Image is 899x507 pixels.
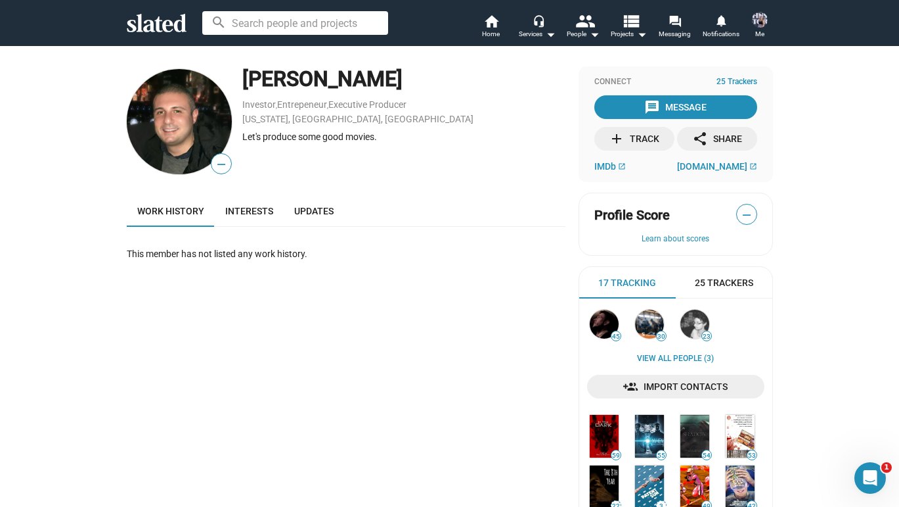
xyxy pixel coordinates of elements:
a: Home [468,13,514,42]
span: 45 [611,333,621,341]
a: Import Contacts [587,375,764,398]
div: Services [519,26,556,42]
img: The Legacy of a Spy [726,415,755,458]
iframe: Intercom live chat [854,462,886,494]
span: 1 [881,462,892,473]
mat-icon: home [483,13,499,29]
button: People [560,13,606,42]
mat-icon: open_in_new [618,162,626,170]
span: 55 [657,452,666,460]
div: Share [692,127,742,151]
a: Updates [284,195,344,227]
img: In the Dark [590,415,619,458]
span: 17 Tracking [598,277,656,289]
div: Connect [594,77,757,87]
div: Track [609,127,659,151]
span: Me [755,26,764,42]
span: 59 [611,452,621,460]
div: Let's produce some good movies. [242,131,565,143]
mat-icon: open_in_new [749,162,757,170]
mat-icon: arrow_drop_down [634,26,649,42]
span: Work history [137,206,204,216]
span: Import Contacts [598,375,754,398]
img: Nicole Sell [752,12,768,28]
mat-icon: headset_mic [533,14,544,26]
button: Nicole SellMe [744,9,776,43]
a: Entrepeneur [277,99,327,110]
span: IMDb [594,161,616,172]
span: Home [482,26,500,42]
span: 25 Trackers [695,277,753,289]
a: The Legacy of a Spy [723,412,757,460]
a: IMDb [594,161,626,172]
span: Projects [611,26,647,42]
a: Executive Producer [328,99,406,110]
span: Updates [294,206,334,216]
span: , [276,102,277,109]
a: Investor [242,99,276,110]
a: Interests [215,195,284,227]
a: SHADOW [678,412,712,460]
a: View all People (3) [637,354,714,364]
a: [DOMAIN_NAME] [677,161,757,172]
div: People [567,26,600,42]
span: 23 [702,333,711,341]
img: Kelsey Egan [635,310,664,339]
a: Notifications [698,13,744,42]
span: [DOMAIN_NAME] [677,161,747,172]
mat-icon: forum [669,14,681,27]
img: Jamie Buckner [590,310,619,339]
mat-icon: people [575,11,594,30]
a: Messaging [652,13,698,42]
img: Kyle Lavore [680,310,709,339]
span: 25 Trackers [716,77,757,87]
a: In the Dark [587,412,621,460]
div: [PERSON_NAME] [242,65,565,93]
button: Services [514,13,560,42]
span: — [737,206,756,224]
span: Notifications [703,26,739,42]
div: This member has not listed any work history. [127,248,565,260]
button: Message [594,95,757,119]
mat-icon: arrow_drop_down [542,26,558,42]
mat-icon: notifications [714,14,727,26]
mat-icon: arrow_drop_down [586,26,602,42]
span: — [211,156,231,173]
span: , [327,102,328,109]
input: Search people and projects [202,11,388,35]
mat-icon: share [692,131,708,147]
button: Share [677,127,757,151]
span: Profile Score [594,206,670,224]
button: Track [594,127,674,151]
img: SHADOW [680,415,709,458]
mat-icon: add [609,131,625,147]
a: [US_STATE], [GEOGRAPHIC_DATA], [GEOGRAPHIC_DATA] [242,114,473,124]
mat-icon: message [644,99,660,115]
img: When [635,415,664,458]
img: Antonino Iacopino [127,69,232,174]
a: When [632,412,667,460]
span: Interests [225,206,273,216]
mat-icon: view_list [621,11,640,30]
button: Projects [606,13,652,42]
button: Learn about scores [594,234,757,245]
span: 30 [657,333,666,341]
span: Messaging [659,26,691,42]
div: Message [644,95,707,119]
span: 53 [747,452,756,460]
a: Work history [127,195,215,227]
span: 54 [702,452,711,460]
